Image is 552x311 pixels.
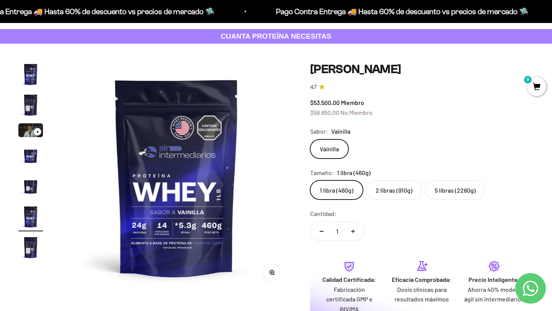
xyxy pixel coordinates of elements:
[322,276,376,283] strong: Calidad Certificada:
[18,143,43,168] img: Proteína Whey - Vainilla
[310,126,328,136] legend: Sabor:
[468,276,520,283] strong: Precio Inteligente:
[18,93,43,119] button: Ir al artículo 2
[523,75,532,84] mark: 0
[9,90,159,110] div: La confirmación de la pureza de los ingredientes.
[310,83,534,92] a: 4.74.7 de 5.0 estrellas
[342,222,364,241] button: Aumentar cantidad
[527,83,546,92] a: 0
[18,205,43,229] img: Proteína Whey - Vainilla
[331,126,350,136] span: Vainilla
[18,93,43,117] img: Proteína Whey - Vainilla
[310,168,334,178] legend: Tamaño:
[310,83,317,92] span: 4.7
[310,222,333,241] button: Reducir cantidad
[18,143,43,170] button: Ir al artículo 4
[18,174,43,201] button: Ir al artículo 5
[125,114,159,127] button: Enviar
[18,235,43,260] img: Proteína Whey - Vainilla
[9,59,159,72] div: Más detalles sobre la fecha exacta de entrega.
[392,276,452,283] strong: Eficacia Comprobada:
[125,114,158,127] span: Enviar
[310,109,339,116] span: $58.850,00
[310,99,340,106] span: $53.500,00
[310,209,337,219] label: Cantidad:
[9,74,159,88] div: Un mensaje de garantía de satisfacción visible.
[9,12,159,30] p: ¿Qué te daría la seguridad final para añadir este producto a tu carrito?
[18,174,43,198] img: Proteína Whey - Vainilla
[464,285,524,304] p: Ahorra 40% modelo ágil sin intermediarios
[337,168,371,178] span: 1 libra (460g)
[392,285,452,304] p: Dosis clínicas para resultados máximos
[61,62,292,292] img: Proteína Whey - Vainilla
[18,62,43,87] img: Proteína Whey - Vainilla
[18,205,43,231] button: Ir al artículo 6
[18,62,43,89] button: Ir al artículo 1
[18,123,43,139] button: Ir al artículo 3
[341,99,364,106] span: Miembro
[221,32,332,40] strong: CUANTA PROTEÍNA NECESITAS
[9,36,159,57] div: Un aval de expertos o estudios clínicos en la página.
[18,235,43,262] button: Ir al artículo 7
[227,5,479,18] p: Pago Contra Entrega 🚚 Hasta 60% de descuento vs precios de mercado 🛸
[340,109,373,116] span: No Miembro
[310,62,534,77] h1: [PERSON_NAME]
